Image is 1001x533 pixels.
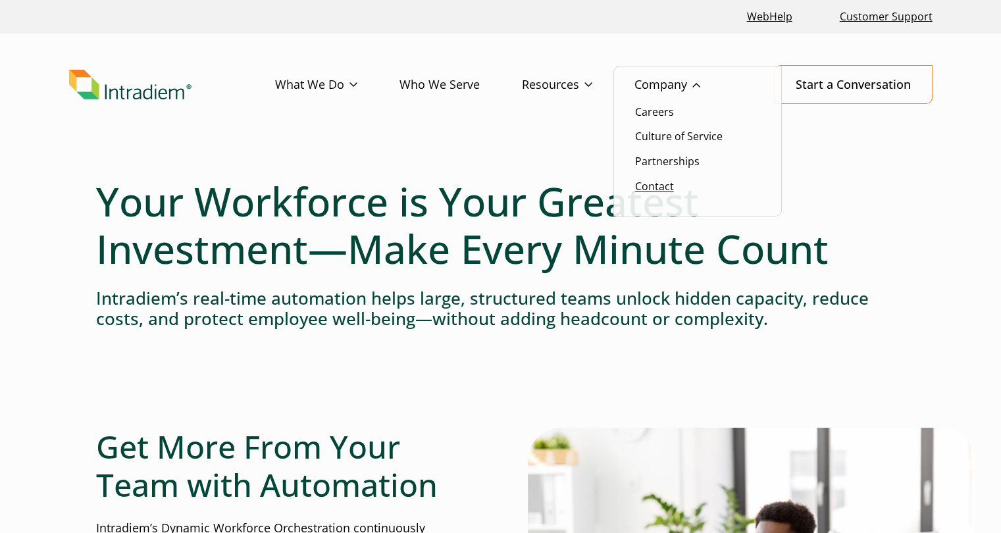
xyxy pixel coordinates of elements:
[69,70,275,100] a: Link to homepage of Intradiem
[834,3,938,31] a: Customer Support
[275,66,399,104] a: What We Do
[96,178,906,272] h1: Your Workforce is Your Greatest Investment—Make Every Minute Count
[96,428,474,503] h2: Get More From Your Team with Automation
[742,3,798,31] a: Link opens in a new window
[635,154,700,168] a: Partnerships
[635,129,723,143] a: Culture of Service
[774,65,933,104] a: Start a Conversation
[634,66,742,104] a: Company
[69,70,192,100] img: Intradiem
[522,66,634,104] a: Resources
[635,105,674,119] a: Careers
[96,288,906,329] h4: Intradiem’s real-time automation helps large, structured teams unlock hidden capacity, reduce cos...
[399,66,522,104] a: Who We Serve
[635,179,674,193] a: Contact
